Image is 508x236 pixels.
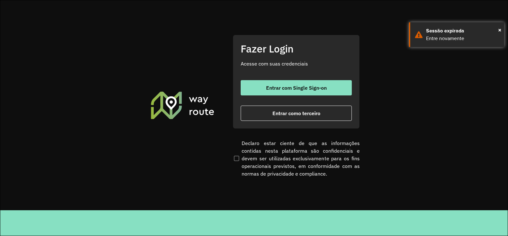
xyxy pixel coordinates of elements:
[426,35,499,42] div: Entre novamente
[498,25,501,35] span: ×
[241,80,352,95] button: button
[241,60,352,67] p: Acesse com suas credenciais
[241,106,352,121] button: button
[498,25,501,35] button: Close
[426,27,499,35] div: Sessão expirada
[272,111,320,116] span: Entrar como terceiro
[241,43,352,55] h2: Fazer Login
[150,91,215,120] img: Roteirizador AmbevTech
[233,139,360,177] label: Declaro estar ciente de que as informações contidas nesta plataforma são confidenciais e devem se...
[266,85,327,90] span: Entrar com Single Sign-on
